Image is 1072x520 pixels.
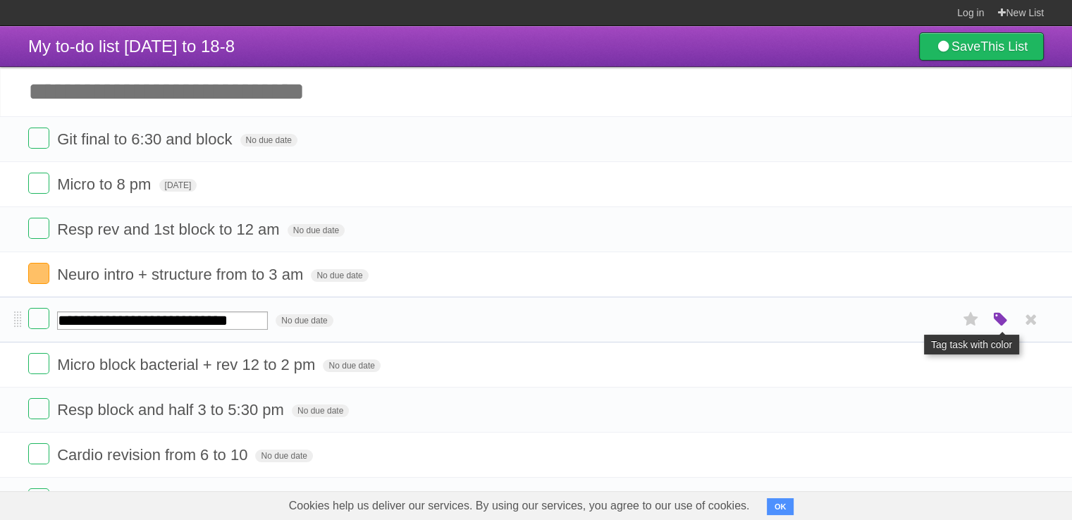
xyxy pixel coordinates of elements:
a: SaveThis List [919,32,1044,61]
span: Resp rev and 1st block to 12 am [57,221,283,238]
label: Done [28,263,49,284]
label: Done [28,443,49,464]
span: No due date [292,404,349,417]
span: No due date [288,224,345,237]
span: My to-do list [DATE] to 18-8 [28,37,235,56]
span: No due date [276,314,333,327]
span: Git final to 6:30 and block [57,130,235,148]
span: No due date [323,359,380,372]
label: Star task [958,308,985,331]
span: Neuro intro + structure from to 3 am [57,266,307,283]
label: Done [28,353,49,374]
span: Micro to 8 pm [57,175,154,193]
b: This List [980,39,1028,54]
span: Micro block bacterial + rev 12 to 2 pm [57,356,319,373]
span: No due date [240,134,297,147]
label: Done [28,218,49,239]
label: Done [28,128,49,149]
span: Cookies help us deliver our services. By using our services, you agree to our use of cookies. [275,492,764,520]
span: Resp block and half 3 to 5:30 pm [57,401,288,419]
label: Done [28,308,49,329]
label: Done [28,488,49,509]
button: OK [767,498,794,515]
span: Cardio revision from 6 to 10 [57,446,251,464]
span: No due date [255,450,312,462]
span: No due date [311,269,368,282]
label: Done [28,173,49,194]
span: [DATE] [159,179,197,192]
label: Done [28,398,49,419]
